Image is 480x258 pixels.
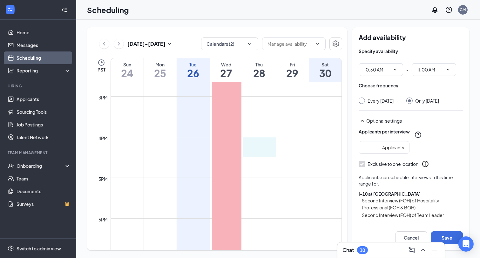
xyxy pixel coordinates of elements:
h1: 25 [144,68,177,78]
div: Specify availability [359,48,398,54]
div: Optional settings [359,117,463,125]
div: Mon [144,61,177,68]
div: 10 [360,248,365,253]
svg: ChevronDown [446,67,451,72]
div: Fri [276,61,309,68]
div: Onboarding [17,163,65,169]
div: Applicants can schedule interviews in this time range for: [359,174,463,187]
span: Second Interview (FOH) of Team Leader [362,212,463,219]
div: Every [DATE] [368,98,394,104]
svg: UserCheck [8,163,14,169]
a: Home [17,26,71,39]
h1: 28 [243,68,276,78]
a: SurveysCrown [17,198,71,210]
svg: WorkstreamLogo [7,6,13,13]
div: Applicants [382,144,404,151]
div: Sat [309,61,342,68]
div: 4pm [98,135,109,142]
a: August 30, 2025 [309,58,342,82]
a: Scheduling [17,51,71,64]
svg: Notifications [431,6,439,14]
button: ChevronUp [418,245,428,255]
h3: Chat [342,247,354,254]
a: August 24, 2025 [111,58,144,82]
svg: SmallChevronUp [359,117,366,125]
svg: QuestionInfo [422,160,429,168]
svg: ComposeMessage [408,246,416,254]
svg: Settings [8,245,14,252]
svg: ChevronDown [315,41,320,46]
a: August 26, 2025 [177,58,210,82]
div: Hiring [8,83,70,89]
span: PST [98,66,105,73]
svg: Minimize [431,246,438,254]
h1: 27 [210,68,243,78]
a: Talent Network [17,131,71,144]
a: August 28, 2025 [243,58,276,82]
h1: 24 [111,68,144,78]
div: Thu [243,61,276,68]
svg: QuestionInfo [414,131,422,139]
div: - [359,63,463,76]
div: Wed [210,61,243,68]
div: 3pm [98,94,109,101]
svg: ChevronDown [247,41,253,47]
button: Cancel [395,231,427,244]
div: 5pm [98,175,109,182]
div: Applicants per interview [359,128,410,135]
div: Choose frequency [359,82,398,89]
div: Reporting [17,67,71,74]
a: Documents [17,185,71,198]
div: Team Management [8,150,70,155]
h1: 30 [309,68,342,78]
h1: 29 [276,68,309,78]
h3: [DATE] - [DATE] [127,40,166,47]
div: Optional settings [366,118,463,124]
div: I-10 at [GEOGRAPHIC_DATA] [359,191,463,197]
h2: Add availability [359,34,463,41]
div: 6pm [98,216,109,223]
div: Tue [177,61,210,68]
svg: SmallChevronDown [166,40,173,48]
a: Team [17,172,71,185]
svg: ChevronRight [116,40,122,48]
input: Manage availability [267,40,313,47]
a: August 27, 2025 [210,58,243,82]
a: Job Postings [17,118,71,131]
a: August 25, 2025 [144,58,177,82]
button: ChevronRight [114,39,124,49]
svg: ChevronUp [419,246,427,254]
button: Settings [329,37,342,50]
svg: ChevronDown [393,67,398,72]
button: Calendars (2)ChevronDown [201,37,258,50]
button: Save [431,231,463,244]
svg: ChevronLeft [101,40,107,48]
h1: 26 [177,68,210,78]
svg: QuestionInfo [445,6,453,14]
button: Minimize [429,245,440,255]
a: Sourcing Tools [17,105,71,118]
h1: Scheduling [87,4,129,15]
button: ChevronLeft [99,39,109,49]
div: Switch to admin view [17,245,61,252]
div: Sun [111,61,144,68]
a: August 29, 2025 [276,58,309,82]
svg: Settings [332,40,340,48]
div: Exclusive to one location [368,161,418,167]
a: Messages [17,39,71,51]
div: CM [460,7,466,12]
a: Applicants [17,93,71,105]
svg: Analysis [8,67,14,74]
svg: Collapse [61,7,68,13]
button: ComposeMessage [407,245,417,255]
div: Open Intercom Messenger [458,236,474,252]
div: Only [DATE] [415,98,439,104]
svg: Clock [98,59,105,66]
span: Second Interview (FOH) of Hospitality Professional (FOH & BOH) [362,197,463,211]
